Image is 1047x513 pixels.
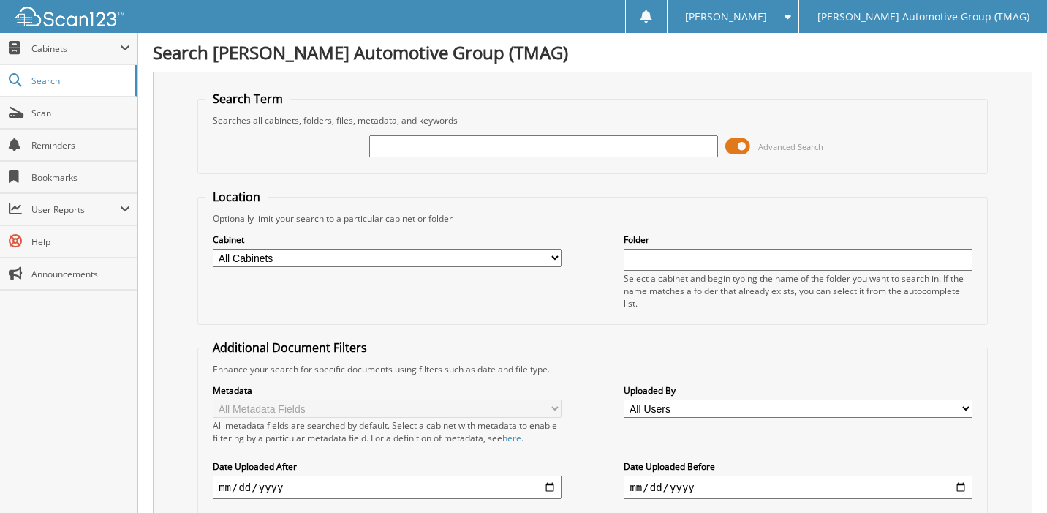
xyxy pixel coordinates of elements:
[205,340,374,356] legend: Additional Document Filters
[31,107,130,119] span: Scan
[624,384,972,397] label: Uploaded By
[213,460,561,473] label: Date Uploaded After
[758,141,823,152] span: Advanced Search
[502,432,521,444] a: here
[213,233,561,246] label: Cabinet
[31,171,130,184] span: Bookmarks
[205,212,980,225] div: Optionally limit your search to a particular cabinet or folder
[15,7,124,26] img: scan123-logo-white.svg
[31,75,128,87] span: Search
[624,272,972,310] div: Select a cabinet and begin typing the name of the folder you want to search in. If the name match...
[624,460,972,473] label: Date Uploaded Before
[31,42,120,55] span: Cabinets
[205,363,980,375] div: Enhance your search for specific documents using filters such as date and file type.
[624,476,972,499] input: end
[31,236,130,248] span: Help
[205,91,290,107] legend: Search Term
[153,40,1032,64] h1: Search [PERSON_NAME] Automotive Group (TMAG)
[213,384,561,397] label: Metadata
[31,139,130,151] span: Reminders
[685,12,767,21] span: [PERSON_NAME]
[31,268,130,280] span: Announcements
[213,476,561,499] input: start
[205,114,980,127] div: Searches all cabinets, folders, files, metadata, and keywords
[205,189,268,205] legend: Location
[31,203,120,216] span: User Reports
[624,233,972,246] label: Folder
[817,12,1029,21] span: [PERSON_NAME] Automotive Group (TMAG)
[213,419,561,444] div: All metadata fields are searched by default. Select a cabinet with metadata to enable filtering b...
